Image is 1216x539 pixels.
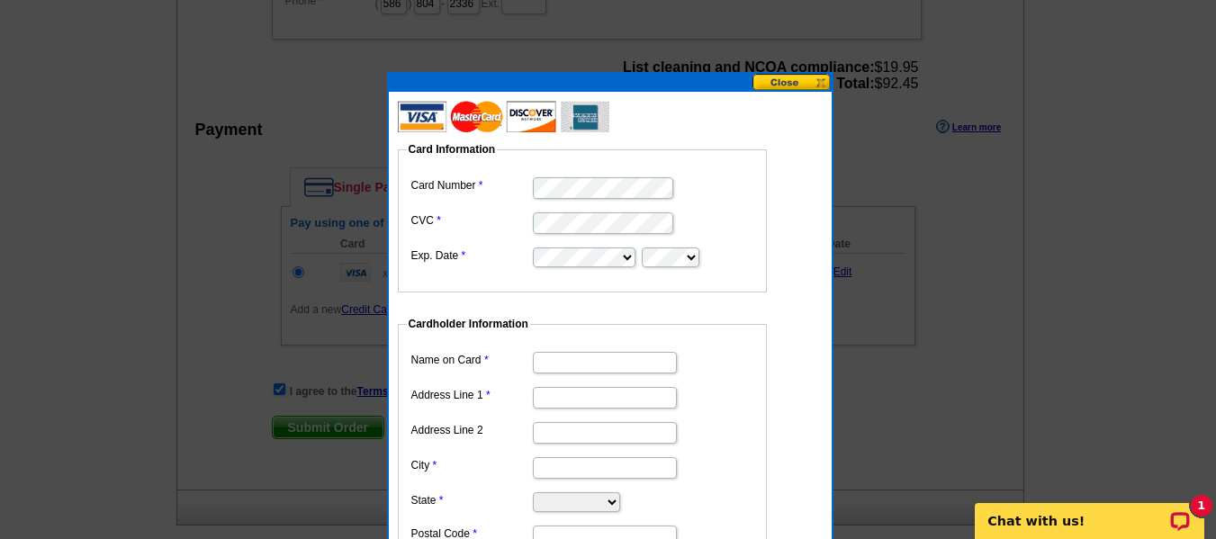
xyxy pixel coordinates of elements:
[411,387,531,403] label: Address Line 1
[407,316,530,332] legend: Cardholder Information
[411,352,531,368] label: Name on Card
[411,492,531,508] label: State
[398,101,609,132] img: acceptedCards.gif
[411,177,531,193] label: Card Number
[963,482,1216,539] iframe: LiveChat chat widget
[411,422,531,438] label: Address Line 2
[411,457,531,473] label: City
[411,212,531,229] label: CVC
[411,247,531,264] label: Exp. Date
[407,141,498,157] legend: Card Information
